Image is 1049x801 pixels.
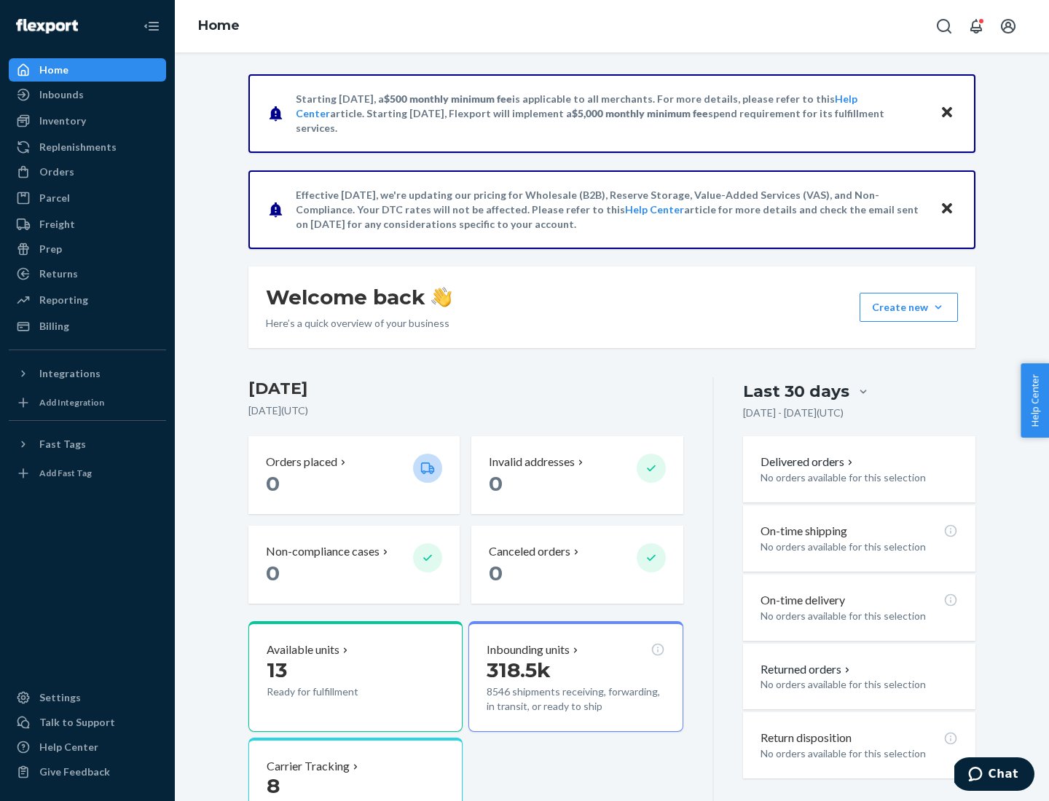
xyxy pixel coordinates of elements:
button: Close [938,199,956,220]
button: Open Search Box [930,12,959,41]
div: Help Center [39,740,98,754]
div: Parcel [39,191,70,205]
p: Here’s a quick overview of your business [266,316,452,331]
p: No orders available for this selection [761,746,958,761]
button: Create new [860,293,958,322]
a: Settings [9,686,166,709]
button: Close Navigation [137,12,166,41]
a: Freight [9,213,166,236]
p: Inbounding units [487,642,570,658]
a: Help Center [625,203,684,216]
p: No orders available for this selection [761,470,958,485]
p: On-time delivery [761,592,845,609]
span: 0 [489,471,503,496]
button: Integrations [9,362,166,385]
a: Reporting [9,288,166,312]
span: 8 [267,773,280,798]
p: Carrier Tracking [267,758,350,775]
div: Returns [39,267,78,281]
span: 0 [266,561,280,585]
p: Orders placed [266,454,337,470]
img: Flexport logo [16,19,78,33]
a: Prep [9,237,166,261]
p: Effective [DATE], we're updating our pricing for Wholesale (B2B), Reserve Storage, Value-Added Se... [296,188,926,232]
div: Last 30 days [743,380,849,403]
span: 0 [489,561,503,585]
p: Return disposition [761,730,852,746]
p: [DATE] ( UTC ) [248,403,683,418]
button: Orders placed 0 [248,436,460,514]
p: Available units [267,642,339,658]
button: Close [938,103,956,124]
button: Canceled orders 0 [471,526,683,604]
div: Home [39,63,68,77]
div: Replenishments [39,140,117,154]
span: 318.5k [487,658,551,682]
iframe: Opens a widget where you can chat to one of our agents [954,757,1034,794]
a: Inbounds [9,83,166,106]
button: Non-compliance cases 0 [248,526,460,604]
div: Add Fast Tag [39,467,92,479]
p: [DATE] - [DATE] ( UTC ) [743,406,844,420]
div: Inventory [39,114,86,128]
button: Delivered orders [761,454,856,470]
span: 0 [266,471,280,496]
button: Invalid addresses 0 [471,436,683,514]
div: Settings [39,690,81,705]
a: Help Center [9,735,166,759]
button: Talk to Support [9,711,166,734]
button: Help Center [1021,363,1049,438]
a: Add Integration [9,391,166,414]
p: Ready for fulfillment [267,684,401,699]
div: Talk to Support [39,715,115,730]
div: Inbounds [39,87,84,102]
p: Starting [DATE], a is applicable to all merchants. For more details, please refer to this article... [296,92,926,135]
h3: [DATE] [248,377,683,400]
ol: breadcrumbs [186,5,251,47]
p: Non-compliance cases [266,543,380,560]
p: No orders available for this selection [761,540,958,554]
p: No orders available for this selection [761,677,958,692]
span: 13 [267,658,287,682]
a: Billing [9,315,166,338]
div: Freight [39,217,75,232]
a: Home [198,17,240,33]
button: Open notifications [962,12,991,41]
div: Orders [39,165,74,179]
p: Invalid addresses [489,454,575,470]
div: Add Integration [39,396,104,409]
p: Canceled orders [489,543,570,560]
button: Returned orders [761,661,853,678]
h1: Welcome back [266,284,452,310]
div: Integrations [39,366,101,381]
button: Open account menu [994,12,1023,41]
a: Parcel [9,186,166,210]
a: Inventory [9,109,166,133]
a: Orders [9,160,166,184]
div: Fast Tags [39,437,86,451]
span: $5,000 monthly minimum fee [572,107,708,119]
p: No orders available for this selection [761,609,958,623]
a: Add Fast Tag [9,462,166,485]
a: Returns [9,262,166,285]
div: Prep [39,242,62,256]
span: $500 monthly minimum fee [384,92,512,105]
button: Inbounding units318.5k8546 shipments receiving, forwarding, in transit, or ready to ship [468,621,683,732]
div: Billing [39,319,69,334]
p: 8546 shipments receiving, forwarding, in transit, or ready to ship [487,684,664,714]
div: Give Feedback [39,765,110,779]
a: Replenishments [9,135,166,159]
a: Home [9,58,166,82]
button: Fast Tags [9,433,166,456]
div: Reporting [39,293,88,307]
button: Give Feedback [9,760,166,784]
button: Available units13Ready for fulfillment [248,621,463,732]
img: hand-wave emoji [431,287,452,307]
p: On-time shipping [761,523,847,540]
